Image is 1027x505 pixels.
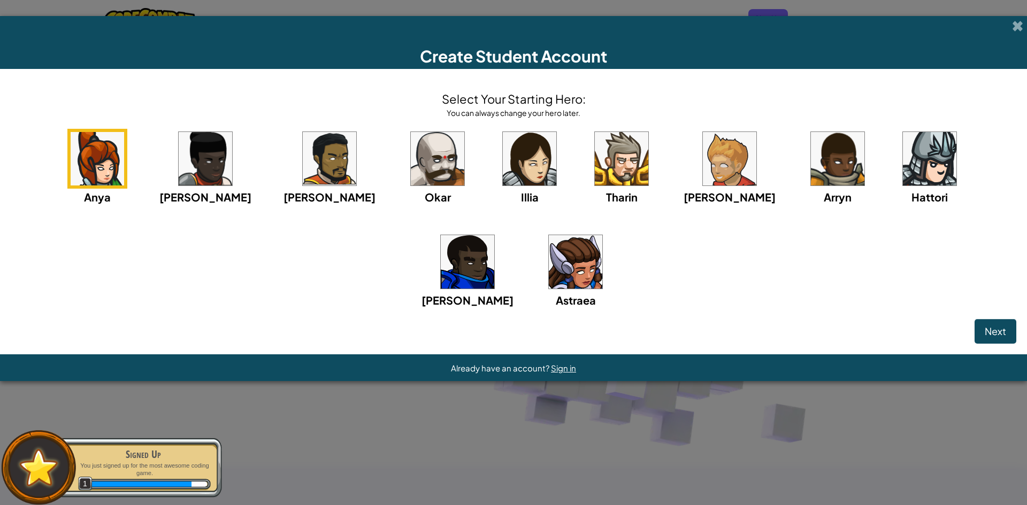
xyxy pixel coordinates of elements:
span: [PERSON_NAME] [159,190,251,204]
span: Okar [425,190,451,204]
span: [PERSON_NAME] [421,293,513,307]
img: portrait.png [703,132,756,185]
span: Tharin [606,190,638,204]
span: Astraea [556,293,596,307]
div: 20 XP earned [90,481,192,487]
span: [PERSON_NAME] [684,190,776,204]
img: portrait.png [71,132,124,185]
img: portrait.png [411,132,464,185]
span: Illia [521,190,539,204]
span: 1 [78,477,93,491]
span: Arryn [824,190,852,204]
img: portrait.png [303,132,356,185]
span: Next [985,325,1006,337]
img: default.png [14,444,63,491]
span: Already have an account? [451,363,551,373]
div: You can always change your hero later. [442,107,586,118]
img: portrait.png [549,235,602,289]
span: Anya [84,190,111,204]
span: [PERSON_NAME] [283,190,375,204]
h4: Select Your Starting Hero: [442,90,586,107]
div: 3 XP until level 2 [191,481,207,487]
div: Signed Up [76,447,211,462]
a: Sign in [551,363,576,373]
img: portrait.png [595,132,648,185]
img: portrait.png [503,132,556,185]
img: portrait.png [903,132,956,185]
p: You just signed up for the most awesome coding game. [76,462,211,477]
img: portrait.png [441,235,494,289]
img: portrait.png [811,132,864,185]
span: Create Student Account [420,46,607,66]
img: portrait.png [179,132,232,185]
span: Hattori [911,190,948,204]
button: Next [975,319,1016,344]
